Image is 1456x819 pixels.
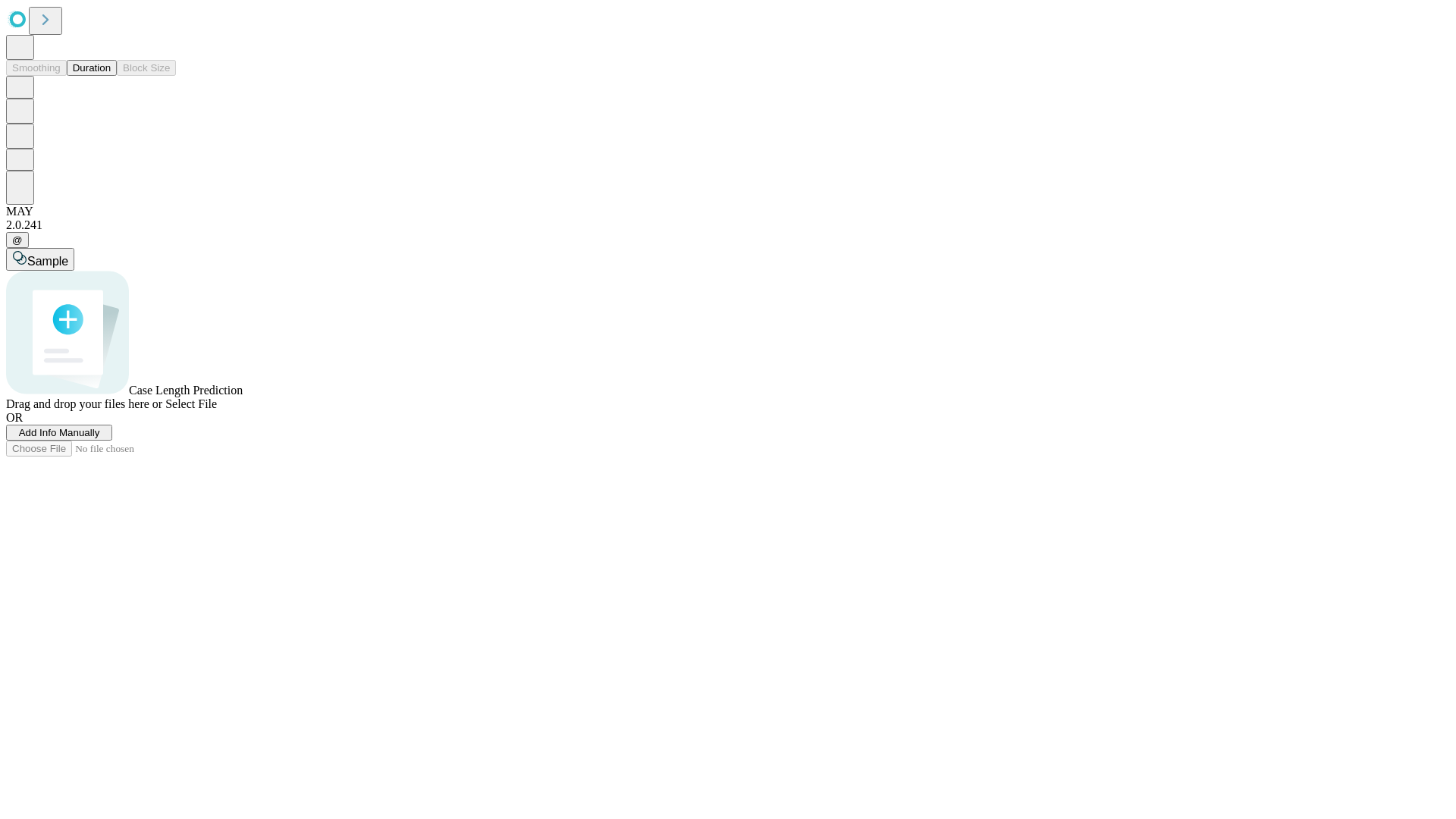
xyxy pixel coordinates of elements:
[117,60,176,76] button: Block Size
[6,232,29,248] button: @
[67,60,117,76] button: Duration
[6,397,162,410] span: Drag and drop your files here or
[6,205,1450,218] div: MAY
[6,411,23,424] span: OR
[6,425,112,441] button: Add Info Manually
[165,397,217,410] span: Select File
[27,255,68,268] span: Sample
[12,234,23,246] span: @
[6,218,1450,232] div: 2.0.241
[6,248,74,271] button: Sample
[6,60,67,76] button: Smoothing
[129,384,243,397] span: Case Length Prediction
[19,427,100,438] span: Add Info Manually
